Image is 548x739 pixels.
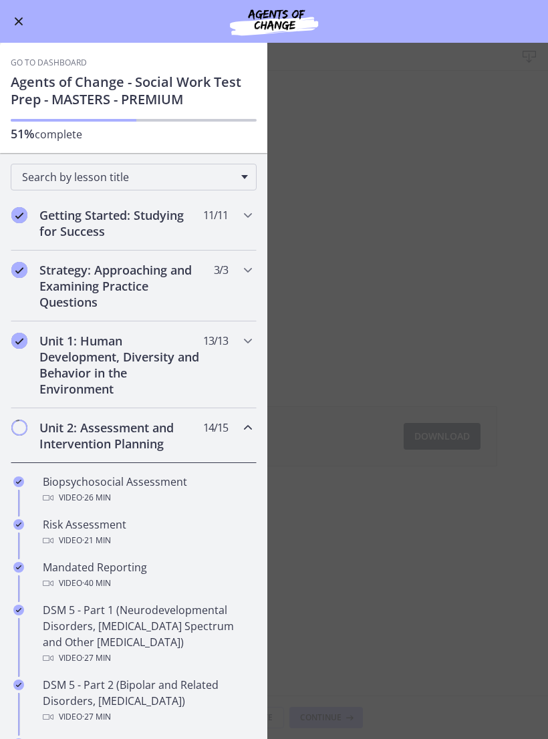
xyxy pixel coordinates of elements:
[11,333,27,349] i: Completed
[194,5,354,37] img: Agents of Change
[43,709,251,725] div: Video
[43,490,251,506] div: Video
[11,126,257,142] p: complete
[11,57,87,68] a: Go to Dashboard
[22,170,235,184] span: Search by lesson title
[43,677,251,725] div: DSM 5 - Part 2 (Bipolar and Related Disorders, [MEDICAL_DATA])
[39,262,202,310] h2: Strategy: Approaching and Examining Practice Questions
[11,13,27,29] button: Enable menu
[43,650,251,666] div: Video
[13,605,24,615] i: Completed
[203,333,228,349] span: 13 / 13
[13,476,24,487] i: Completed
[82,490,111,506] span: · 26 min
[43,559,251,591] div: Mandated Reporting
[82,575,111,591] span: · 40 min
[11,207,27,223] i: Completed
[43,474,251,506] div: Biopsychosocial Assessment
[82,709,111,725] span: · 27 min
[214,262,228,278] span: 3 / 3
[13,562,24,573] i: Completed
[43,533,251,549] div: Video
[11,73,257,108] h1: Agents of Change - Social Work Test Prep - MASTERS - PREMIUM
[13,519,24,530] i: Completed
[39,207,202,239] h2: Getting Started: Studying for Success
[43,575,251,591] div: Video
[13,680,24,690] i: Completed
[203,420,228,436] span: 14 / 15
[43,516,251,549] div: Risk Assessment
[82,650,111,666] span: · 27 min
[39,420,202,452] h2: Unit 2: Assessment and Intervention Planning
[203,207,228,223] span: 11 / 11
[11,126,35,142] span: 51%
[11,262,27,278] i: Completed
[82,533,111,549] span: · 21 min
[11,164,257,190] div: Search by lesson title
[43,602,251,666] div: DSM 5 - Part 1 (Neurodevelopmental Disorders, [MEDICAL_DATA] Spectrum and Other [MEDICAL_DATA])
[39,333,202,397] h2: Unit 1: Human Development, Diversity and Behavior in the Environment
